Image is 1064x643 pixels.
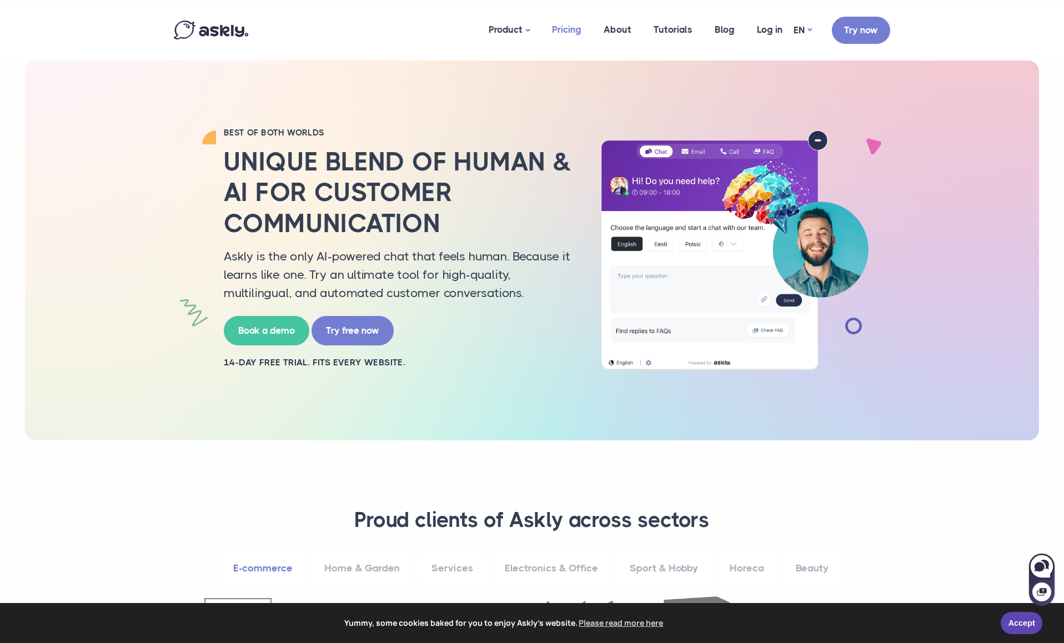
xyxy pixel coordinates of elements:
a: Electronics & Office [490,553,613,584]
img: Ideal [440,598,507,624]
a: Tutorials [643,3,704,57]
img: Askly [174,21,248,39]
span: Yummy, some cookies baked for you to enjoy Askly's website. [16,615,993,631]
a: Product [478,3,541,58]
iframe: Askly chat [1028,551,1056,607]
a: E-commerce [219,553,307,584]
a: Horeca [715,553,779,584]
a: Book a demo [224,316,309,345]
img: Hilton [204,598,272,623]
a: Blog [704,3,746,57]
h3: Proud clients of Askly across sectors [188,507,876,534]
a: Pricing [541,3,593,57]
a: Sport & Hobby [615,553,712,584]
a: Try now [832,17,890,44]
img: AI multilingual chat [590,130,879,370]
a: Beauty [781,553,843,584]
a: learn more about cookies [578,615,665,631]
h2: BEST OF BOTH WORLDS [224,127,574,138]
p: Askly is the only AI-powered chat that feels human. Because it learns like one. Try an ultimate t... [224,247,574,302]
a: Accept [1001,612,1042,634]
a: Log in [746,3,794,57]
h2: Unique blend of human & AI for customer communication [224,147,574,239]
a: Services [417,553,488,584]
a: Try free now [312,316,394,345]
h2: 14-day free trial. Fits every website. [224,356,574,369]
a: About [593,3,643,57]
a: EN [794,22,812,38]
a: Home & Garden [310,553,414,584]
img: Bauhof [546,601,613,621]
